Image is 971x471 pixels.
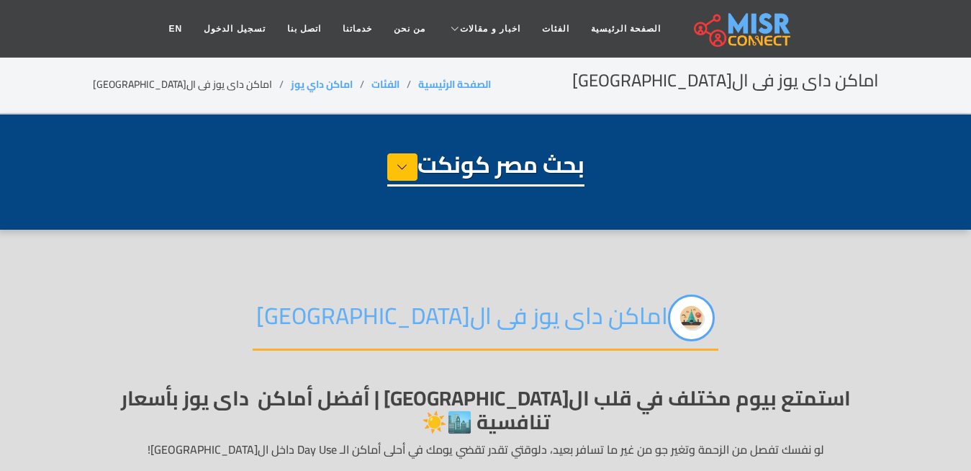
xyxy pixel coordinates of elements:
h1: بحث مصر كونكت [387,151,584,187]
li: اماكن داى يوز فى ال[GEOGRAPHIC_DATA] [93,77,291,92]
a: الفئات [531,15,580,42]
a: تسجيل الدخول [193,15,276,42]
h2: اماكن داى يوز فى ال[GEOGRAPHIC_DATA] [572,71,879,91]
a: اخبار و مقالات [436,15,531,42]
a: من نحن [383,15,436,42]
a: الصفحة الرئيسية [580,15,672,42]
a: اتصل بنا [276,15,332,42]
img: main.misr_connect [694,11,790,47]
a: الفئات [371,75,399,94]
h2: اماكن داى يوز فى ال[GEOGRAPHIC_DATA] [253,295,718,351]
img: UZbgFdt1gfQP2qdluJYZ.png [668,295,715,341]
a: خدماتنا [332,15,383,42]
a: الصفحة الرئيسية [418,75,491,94]
a: اماكن داي يوز [291,75,353,94]
span: اخبار و مقالات [460,22,520,35]
strong: استمتع بيوم مختلف في قلب ال[GEOGRAPHIC_DATA] | أفضل أماكن داى يوز بأسعار تنافسية 🏙️☀️ [121,380,851,441]
a: EN [158,15,194,42]
p: لو نفسك تفصل من الزحمة وتغير جو من غير ما تسافر بعيد، دلوقتي تقدر تقضي يومك في أحلى أماكن الـ Day... [93,441,879,458]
